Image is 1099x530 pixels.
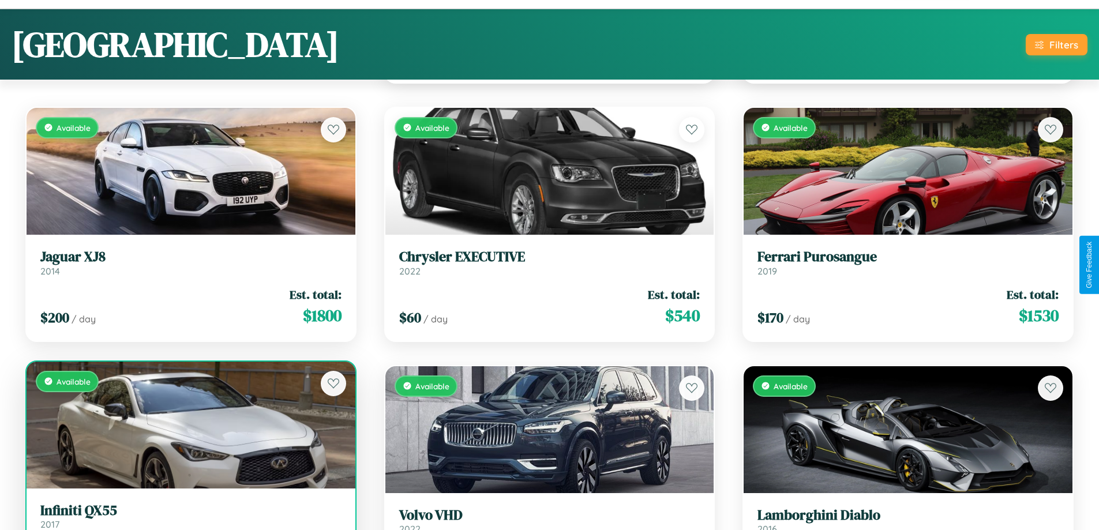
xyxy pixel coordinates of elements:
h3: Ferrari Purosangue [757,249,1059,265]
span: 2014 [40,265,60,277]
h1: [GEOGRAPHIC_DATA] [12,21,339,68]
span: Available [415,123,449,133]
span: / day [72,313,96,325]
span: 2022 [399,265,421,277]
span: $ 540 [665,304,700,327]
div: Filters [1049,39,1078,51]
a: Ferrari Purosangue2019 [757,249,1059,277]
h3: Chrysler EXECUTIVE [399,249,700,265]
div: Give Feedback [1085,242,1093,288]
span: Available [415,381,449,391]
span: $ 200 [40,308,69,327]
h3: Volvo VHD [399,507,700,524]
span: Est. total: [648,286,700,303]
span: Est. total: [1007,286,1059,303]
span: Available [57,123,91,133]
span: Available [774,123,808,133]
span: $ 1800 [303,304,342,327]
span: / day [423,313,448,325]
span: $ 170 [757,308,783,327]
h3: Jaguar XJ8 [40,249,342,265]
span: / day [786,313,810,325]
button: Filters [1026,34,1087,55]
h3: Lamborghini Diablo [757,507,1059,524]
a: Chrysler EXECUTIVE2022 [399,249,700,277]
h3: Infiniti QX55 [40,502,342,519]
span: Available [57,377,91,386]
a: Jaguar XJ82014 [40,249,342,277]
span: 2017 [40,518,59,530]
span: Available [774,381,808,391]
span: $ 60 [399,308,421,327]
span: 2019 [757,265,777,277]
span: Est. total: [290,286,342,303]
span: $ 1530 [1019,304,1059,327]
